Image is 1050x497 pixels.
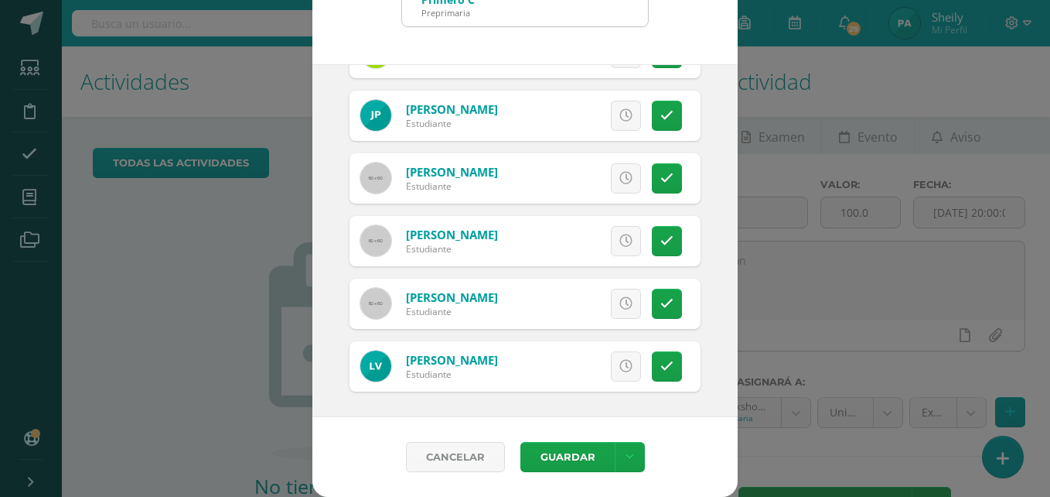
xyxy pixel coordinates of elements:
a: [PERSON_NAME] [406,352,498,368]
div: Estudiante [406,180,498,193]
img: 5374dd3d418474844c1d9e62c480a86a.png [360,100,391,131]
div: Estudiante [406,242,498,255]
div: Estudiante [406,368,498,381]
img: 60x60 [360,225,391,256]
div: Preprimaria [421,7,475,19]
a: Cancelar [406,442,505,472]
a: [PERSON_NAME] [406,101,498,117]
img: 4051eac20841031c50acb42eefeb6362.png [360,351,391,382]
button: Guardar [520,442,615,472]
div: Estudiante [406,117,498,130]
img: 60x60 [360,163,391,194]
a: [PERSON_NAME] [406,227,498,242]
a: [PERSON_NAME] [406,164,498,180]
div: Estudiante [406,305,498,318]
a: [PERSON_NAME] [406,290,498,305]
img: 60x60 [360,288,391,319]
